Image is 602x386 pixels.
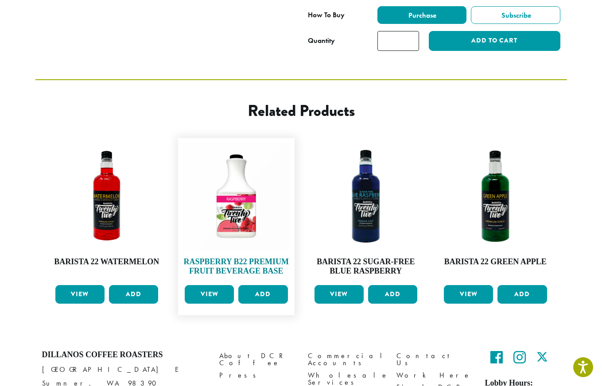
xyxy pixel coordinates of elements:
[442,257,549,267] h4: Barista 22 Green Apple
[183,257,290,276] h4: Raspberry B22 Premium Fruit Beverage Base
[183,143,290,282] a: Raspberry B22 Premium Fruit Beverage Base
[42,350,206,360] h4: Dillanos Coffee Roasters
[219,369,295,381] a: Press
[429,31,560,51] button: Add to cart
[442,143,549,282] a: Barista 22 Green Apple
[219,350,295,369] a: About DCR Coffee
[396,350,472,369] a: Contact Us
[312,143,420,250] img: SF-BLUE-RASPBERRY-e1715970249262.png
[53,143,161,282] a: Barista 22 Watermelon
[55,285,105,304] a: View
[312,257,420,276] h4: Barista 22 Sugar-Free Blue Raspberry
[312,143,420,282] a: Barista 22 Sugar-Free Blue Raspberry
[368,285,417,304] button: Add
[308,10,345,19] span: How To Buy
[185,285,234,304] a: View
[444,285,493,304] a: View
[500,11,531,20] span: Subscribe
[109,285,158,304] button: Add
[442,143,549,250] img: GREEN-APPLE-e1661810633268-300x300.png
[53,143,161,250] img: WATERMELON-e1709239271656.png
[407,11,436,20] span: Purchase
[107,101,496,120] h2: Related products
[308,35,335,46] div: Quantity
[183,143,290,250] img: Raspberry-Stock-e1680896545122.png
[308,350,383,369] a: Commercial Accounts
[53,257,161,267] h4: Barista 22 Watermelon
[315,285,364,304] a: View
[238,285,287,304] button: Add
[396,369,472,381] a: Work Here
[377,31,419,51] input: Product quantity
[497,285,547,304] button: Add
